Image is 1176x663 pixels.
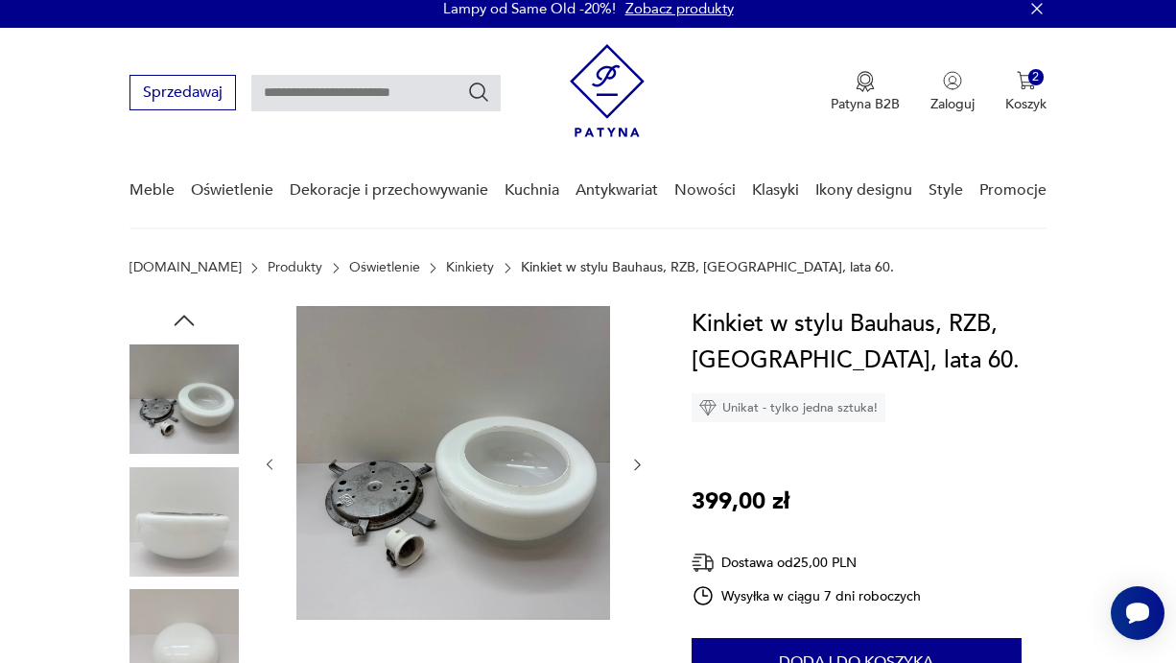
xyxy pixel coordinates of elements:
[692,551,922,575] div: Dostawa od 25,00 PLN
[856,71,875,92] img: Ikona medalu
[290,154,488,227] a: Dekoracje i przechowywanie
[1017,71,1036,90] img: Ikona koszyka
[129,87,236,101] a: Sprzedawaj
[1028,69,1045,85] div: 2
[692,393,885,422] div: Unikat - tylko jedna sztuka!
[930,95,975,113] p: Zaloguj
[929,154,963,227] a: Style
[752,154,799,227] a: Klasyki
[815,154,912,227] a: Ikony designu
[692,484,789,520] p: 399,00 zł
[129,75,236,110] button: Sprzedawaj
[692,551,715,575] img: Ikona dostawy
[699,399,717,416] img: Ikona diamentu
[831,71,900,113] a: Ikona medaluPatyna B2B
[505,154,559,227] a: Kuchnia
[831,95,900,113] p: Patyna B2B
[521,260,894,275] p: Kinkiet w stylu Bauhaus, RZB, [GEOGRAPHIC_DATA], lata 60.
[349,260,420,275] a: Oświetlenie
[831,71,900,113] button: Patyna B2B
[1005,95,1047,113] p: Koszyk
[129,260,242,275] a: [DOMAIN_NAME]
[930,71,975,113] button: Zaloguj
[1005,71,1047,113] button: 2Koszyk
[1111,586,1164,640] iframe: Smartsupp widget button
[979,154,1047,227] a: Promocje
[129,344,239,454] img: Zdjęcie produktu Kinkiet w stylu Bauhaus, RZB, Niemcy, lata 60.
[570,44,645,137] img: Patyna - sklep z meblami i dekoracjami vintage
[129,154,175,227] a: Meble
[268,260,322,275] a: Produkty
[692,306,1059,379] h1: Kinkiet w stylu Bauhaus, RZB, [GEOGRAPHIC_DATA], lata 60.
[943,71,962,90] img: Ikonka użytkownika
[296,306,610,620] img: Zdjęcie produktu Kinkiet w stylu Bauhaus, RZB, Niemcy, lata 60.
[191,154,273,227] a: Oświetlenie
[467,81,490,104] button: Szukaj
[576,154,658,227] a: Antykwariat
[446,260,494,275] a: Kinkiety
[674,154,736,227] a: Nowości
[692,584,922,607] div: Wysyłka w ciągu 7 dni roboczych
[129,467,239,577] img: Zdjęcie produktu Kinkiet w stylu Bauhaus, RZB, Niemcy, lata 60.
